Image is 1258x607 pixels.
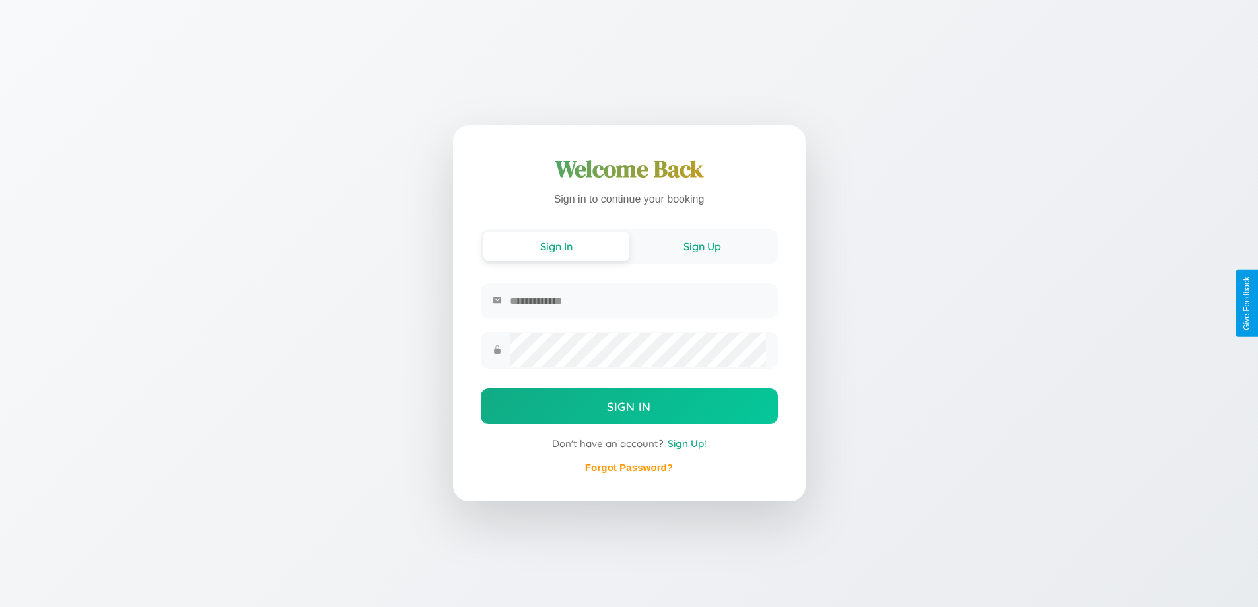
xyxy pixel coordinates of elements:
button: Sign Up [629,232,775,261]
h1: Welcome Back [481,153,778,185]
div: Give Feedback [1242,277,1251,330]
button: Sign In [483,232,629,261]
button: Sign In [481,388,778,424]
p: Sign in to continue your booking [481,190,778,209]
span: Sign Up! [668,437,707,450]
a: Forgot Password? [585,462,673,473]
div: Don't have an account? [481,437,778,450]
